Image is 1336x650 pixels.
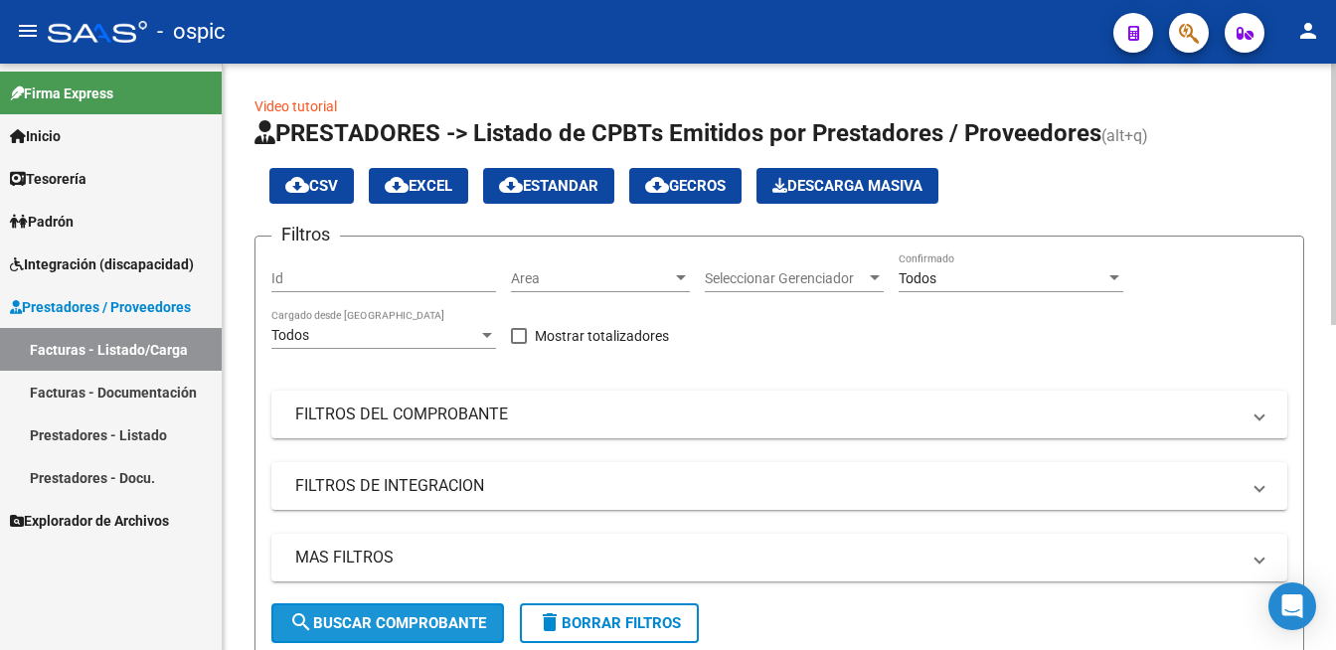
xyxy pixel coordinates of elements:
mat-icon: cloud_download [385,173,409,197]
span: PRESTADORES -> Listado de CPBTs Emitidos por Prestadores / Proveedores [254,119,1101,147]
mat-expansion-panel-header: FILTROS DE INTEGRACION [271,462,1287,510]
button: Descarga Masiva [756,168,938,204]
mat-icon: delete [538,610,562,634]
span: Integración (discapacidad) [10,253,194,275]
button: EXCEL [369,168,468,204]
app-download-masive: Descarga masiva de comprobantes (adjuntos) [756,168,938,204]
span: Gecros [645,177,726,195]
span: Padrón [10,211,74,233]
mat-icon: search [289,610,313,634]
mat-expansion-panel-header: MAS FILTROS [271,534,1287,581]
span: (alt+q) [1101,126,1148,145]
span: CSV [285,177,338,195]
button: Estandar [483,168,614,204]
span: Tesorería [10,168,86,190]
mat-panel-title: FILTROS DEL COMPROBANTE [295,404,1240,425]
a: Video tutorial [254,98,337,114]
button: CSV [269,168,354,204]
span: Borrar Filtros [538,614,681,632]
span: Descarga Masiva [772,177,922,195]
span: Buscar Comprobante [289,614,486,632]
h3: Filtros [271,221,340,248]
mat-icon: person [1296,19,1320,43]
button: Gecros [629,168,742,204]
span: EXCEL [385,177,452,195]
mat-panel-title: FILTROS DE INTEGRACION [295,475,1240,497]
button: Buscar Comprobante [271,603,504,643]
span: Estandar [499,177,598,195]
mat-icon: menu [16,19,40,43]
span: Area [511,270,672,287]
span: - ospic [157,10,226,54]
mat-icon: cloud_download [499,173,523,197]
span: Inicio [10,125,61,147]
span: Seleccionar Gerenciador [705,270,866,287]
mat-icon: cloud_download [645,173,669,197]
mat-icon: cloud_download [285,173,309,197]
div: Open Intercom Messenger [1268,582,1316,630]
span: Todos [899,270,936,286]
span: Firma Express [10,82,113,104]
span: Mostrar totalizadores [535,324,669,348]
span: Todos [271,327,309,343]
button: Borrar Filtros [520,603,699,643]
mat-panel-title: MAS FILTROS [295,547,1240,569]
span: Prestadores / Proveedores [10,296,191,318]
mat-expansion-panel-header: FILTROS DEL COMPROBANTE [271,391,1287,438]
span: Explorador de Archivos [10,510,169,532]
